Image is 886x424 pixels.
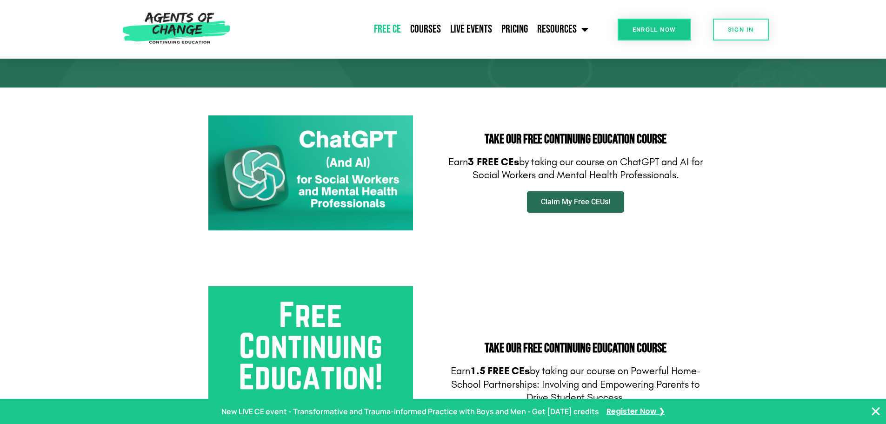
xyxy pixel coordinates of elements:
nav: Menu [235,18,593,41]
p: New LIVE CE event - Transformative and Trauma-informed Practice with Boys and Men - Get [DATE] cr... [221,405,599,418]
a: Resources [533,18,593,41]
b: 3 FREE CEs [468,156,519,168]
p: Earn by taking our course on Powerful Home-School Partnerships: Involving and Empowering Parents ... [448,364,704,404]
p: Earn by taking our course on ChatGPT and AI for Social Workers and Mental Health Professionals. [448,155,704,182]
a: Free CE [369,18,406,41]
b: 1.5 FREE CEs [470,365,530,377]
span: Enroll Now [633,27,676,33]
button: Close Banner [870,406,881,417]
h2: Take Our FREE Continuing Education Course [448,342,704,355]
span: Claim My Free CEUs! [541,198,610,206]
a: Courses [406,18,446,41]
span: SIGN IN [728,27,754,33]
h2: Take Our FREE Continuing Education Course [448,133,704,146]
a: Claim My Free CEUs! [527,191,624,213]
a: SIGN IN [713,19,769,40]
a: Enroll Now [618,19,691,40]
a: Pricing [497,18,533,41]
a: Live Events [446,18,497,41]
a: Register Now ❯ [606,405,665,418]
